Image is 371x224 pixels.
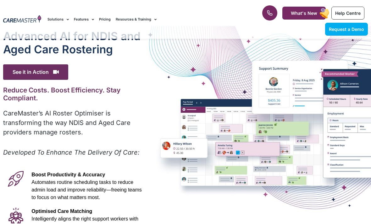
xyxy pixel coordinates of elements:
[31,209,92,214] span: Optimised Care Matching
[31,180,141,200] span: Automates routine scheduling tasks to reduce admin load and improve reliability—freeing teams to ...
[47,9,69,30] a: Solutions
[3,15,41,24] img: CareMaster Logo
[3,109,149,137] p: CareMaster’s AI Roster Optimiser is transforming the way NDIS and Aged Care providers manage rost...
[3,149,140,156] em: Developed To Enhance The Delivery Of Care:
[329,27,364,32] span: Request a Demo
[31,172,105,177] span: Boost Productivity & Accuracy
[291,10,317,16] span: What's New
[99,9,111,30] a: Pricing
[47,9,237,30] nav: Menu
[325,23,368,36] a: Request a Demo
[282,7,326,20] a: What's New
[3,64,68,80] span: See it in Action
[3,29,149,56] h1: Advanced Al for NDIS and Aged Care Rostering
[3,86,149,102] h2: Reduce Costs. Boost Efficiency. Stay Compliant.
[116,9,157,30] a: Resources & Training
[335,10,361,16] span: Help Centre
[331,7,364,20] a: Help Centre
[74,9,94,30] a: Features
